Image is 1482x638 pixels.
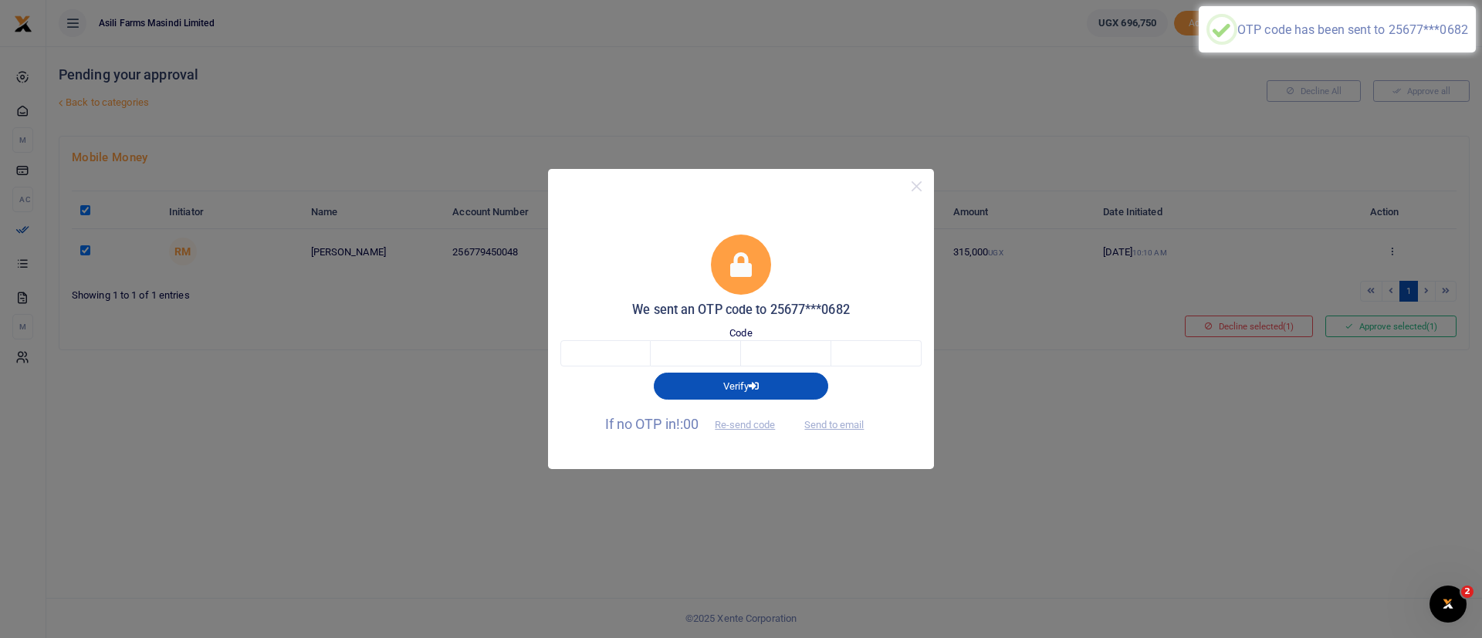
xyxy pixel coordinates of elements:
button: Close [905,175,928,197]
label: Code [729,326,752,341]
span: !:00 [676,416,699,432]
span: If no OTP in [605,416,789,432]
h5: We sent an OTP code to 25677***0682 [560,302,922,318]
iframe: Intercom live chat [1430,586,1467,623]
span: 2 [1461,586,1474,598]
div: OTP code has been sent to 25677***0682 [1237,22,1468,37]
button: Verify [654,373,828,399]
